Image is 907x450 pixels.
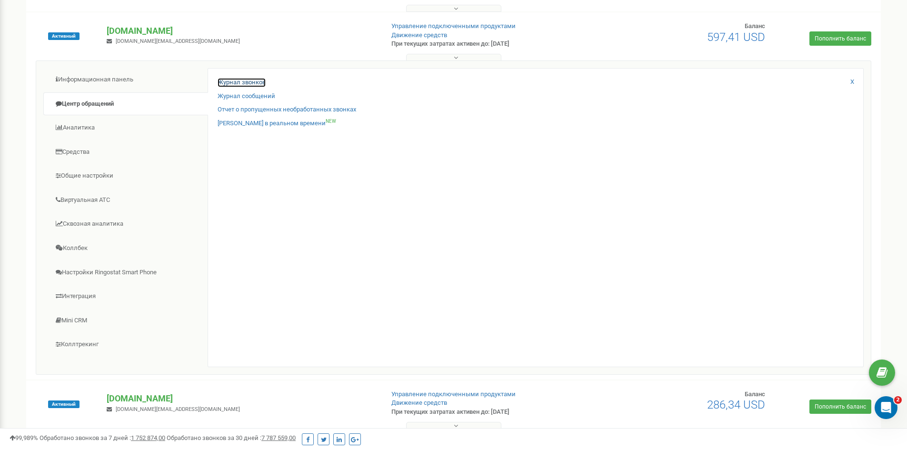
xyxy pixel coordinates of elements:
u: 7 787 559,00 [261,434,296,441]
p: При текущих затратах активен до: [DATE] [391,408,589,417]
p: При текущих затратах активен до: [DATE] [391,40,589,49]
a: Информационная панель [43,68,208,91]
a: Управление подключенными продуктами [391,390,516,398]
span: [DOMAIN_NAME][EMAIL_ADDRESS][DOMAIN_NAME] [116,406,240,412]
a: [PERSON_NAME] в реальном времениNEW [218,119,336,128]
a: Коллбек [43,237,208,260]
span: Активный [48,32,80,40]
p: [DOMAIN_NAME] [107,25,376,37]
a: Центр обращений [43,92,208,116]
a: Mini CRM [43,309,208,332]
span: Обработано звонков за 30 дней : [167,434,296,441]
a: Управление подключенными продуктами [391,22,516,30]
a: Средства [43,140,208,164]
span: [DOMAIN_NAME][EMAIL_ADDRESS][DOMAIN_NAME] [116,38,240,44]
iframe: Intercom live chat [875,396,897,419]
a: Пополнить баланс [809,400,871,414]
u: 1 752 874,00 [131,434,165,441]
a: Виртуальная АТС [43,189,208,212]
a: Отчет о пропущенных необработанных звонках [218,105,356,114]
span: 99,989% [10,434,38,441]
p: [DOMAIN_NAME] [107,392,376,405]
span: Активный [48,400,80,408]
a: Сквозная аналитика [43,212,208,236]
a: Интеграция [43,285,208,308]
sup: NEW [326,119,336,124]
a: X [850,78,854,87]
a: Журнал сообщений [218,92,275,101]
a: Пополнить баланс [809,31,871,46]
a: Настройки Ringostat Smart Phone [43,261,208,284]
span: Баланс [745,22,765,30]
a: Журнал звонков [218,78,266,87]
a: Аналитика [43,116,208,140]
span: 2 [894,396,902,404]
a: Коллтрекинг [43,333,208,356]
a: Общие настройки [43,164,208,188]
a: Движение средств [391,399,447,406]
span: 286,34 USD [707,398,765,411]
span: 597,41 USD [707,30,765,44]
a: Движение средств [391,31,447,39]
span: Баланс [745,390,765,398]
span: Обработано звонков за 7 дней : [40,434,165,441]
